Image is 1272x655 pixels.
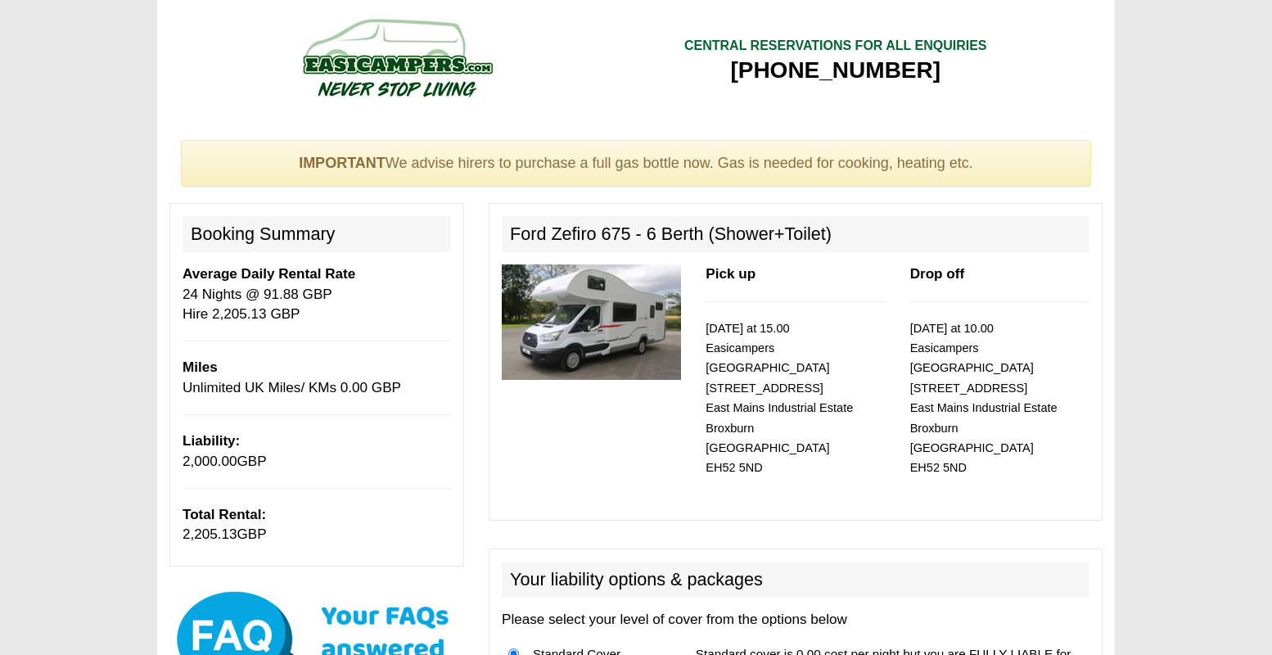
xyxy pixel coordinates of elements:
img: 330.jpg [502,264,681,380]
p: 24 Nights @ 91.88 GBP Hire 2,205.13 GBP [183,264,451,324]
span: 2,000.00 [183,454,237,469]
b: Liability: [183,433,240,449]
img: campers-checkout-logo.png [241,12,553,102]
b: Total Rental: [183,507,266,522]
b: Drop off [910,266,964,282]
p: Please select your level of cover from the options below [502,610,1089,630]
h2: Booking Summary [183,216,451,252]
div: [PHONE_NUMBER] [684,56,987,85]
b: Pick up [706,266,756,282]
div: CENTRAL RESERVATIONS FOR ALL ENQUIRIES [684,37,987,56]
small: [DATE] at 10.00 Easicampers [GEOGRAPHIC_DATA] [STREET_ADDRESS] East Mains Industrial Estate Broxb... [910,322,1058,475]
small: [DATE] at 15.00 Easicampers [GEOGRAPHIC_DATA] [STREET_ADDRESS] East Mains Industrial Estate Broxb... [706,322,853,475]
h2: Your liability options & packages [502,562,1089,598]
b: Average Daily Rental Rate [183,266,355,282]
h2: Ford Zefiro 675 - 6 Berth (Shower+Toilet) [502,216,1089,252]
p: Unlimited UK Miles/ KMs 0.00 GBP [183,358,451,398]
div: We advise hirers to purchase a full gas bottle now. Gas is needed for cooking, heating etc. [181,140,1091,187]
p: GBP [183,431,451,472]
span: 2,205.13 [183,526,237,542]
b: Miles [183,359,218,375]
strong: IMPORTANT [299,155,386,171]
p: GBP [183,505,451,545]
